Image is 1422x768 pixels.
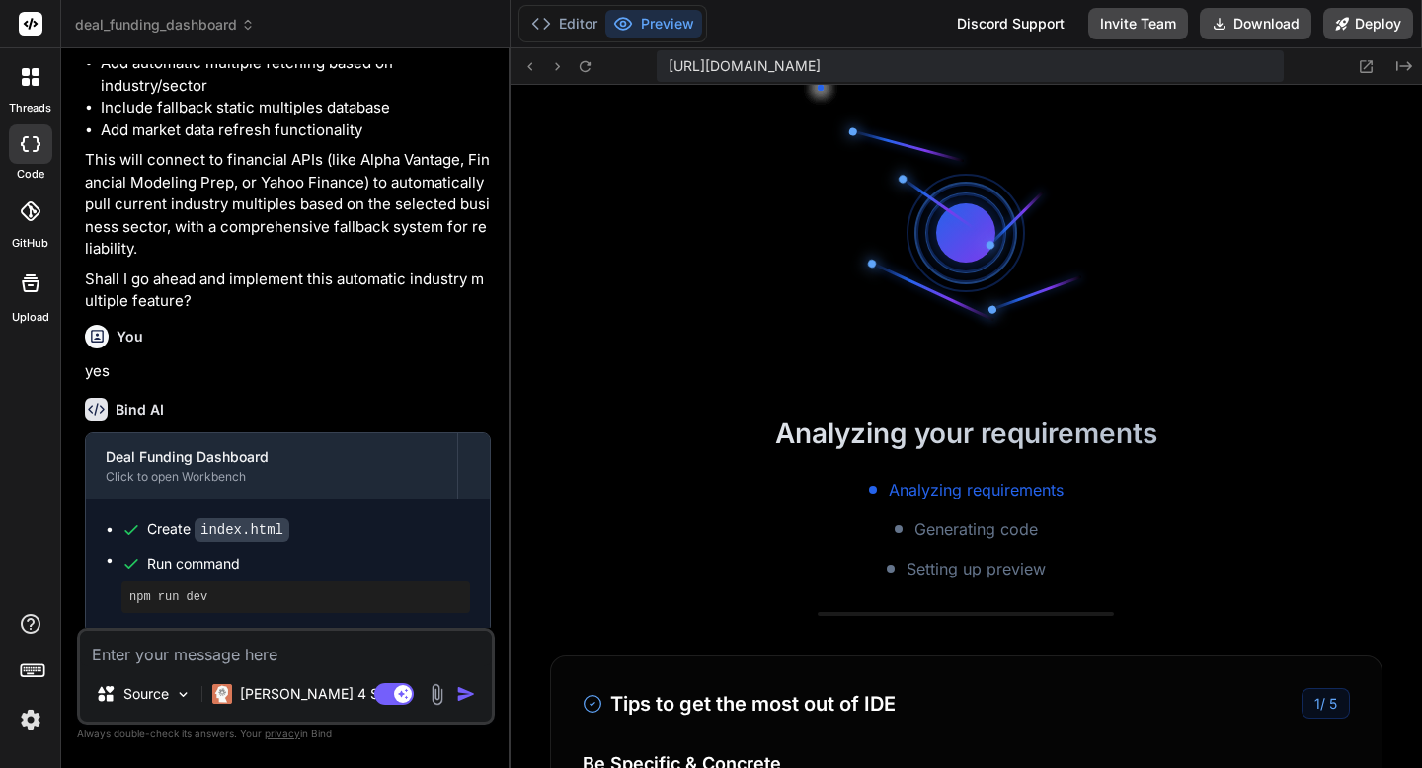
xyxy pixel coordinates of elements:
h6: Bind AI [116,400,164,420]
span: privacy [265,728,300,739]
button: Deal Funding DashboardClick to open Workbench [86,433,457,499]
img: Pick Models [175,686,192,703]
li: Add market data refresh functionality [101,119,491,142]
div: / [1302,688,1350,719]
div: Discord Support [945,8,1076,39]
span: Generating code [914,517,1038,541]
p: yes [85,360,491,383]
div: Click to open Workbench [106,469,437,485]
button: Invite Team [1088,8,1188,39]
p: Always double-check its answers. Your in Bind [77,725,495,743]
span: Run command [147,554,470,574]
label: Upload [12,309,49,326]
button: Deploy [1323,8,1413,39]
img: Claude 4 Sonnet [212,684,232,704]
p: This will connect to financial APIs (like Alpha Vantage, Financial Modeling Prep, or Yahoo Financ... [85,149,491,261]
div: Create [147,519,289,540]
p: [PERSON_NAME] 4 S.. [240,684,387,704]
label: threads [9,100,51,116]
button: Download [1200,8,1311,39]
li: Add automatic multiple fetching based on industry/sector [101,52,491,97]
p: Shall I go ahead and implement this automatic industry multiple feature? [85,269,491,313]
h6: You [117,327,143,346]
img: settings [14,703,47,736]
span: deal_funding_dashboard [75,15,255,35]
span: 1 [1314,695,1320,712]
h2: Analyzing your requirements [511,413,1422,454]
code: index.html [195,518,289,542]
pre: npm run dev [129,589,462,605]
span: [URL][DOMAIN_NAME] [669,56,821,76]
img: attachment [426,683,448,706]
h3: Tips to get the most out of IDE [583,689,896,719]
span: Setting up preview [907,557,1046,580]
label: code [17,166,44,183]
span: Analyzing requirements [889,478,1064,501]
div: Deal Funding Dashboard [106,447,437,467]
img: icon [456,684,476,704]
button: Preview [605,10,702,38]
span: 5 [1329,695,1337,712]
label: GitHub [12,235,48,252]
p: Source [123,684,169,704]
button: Editor [523,10,605,38]
li: Include fallback static multiples database [101,97,491,119]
